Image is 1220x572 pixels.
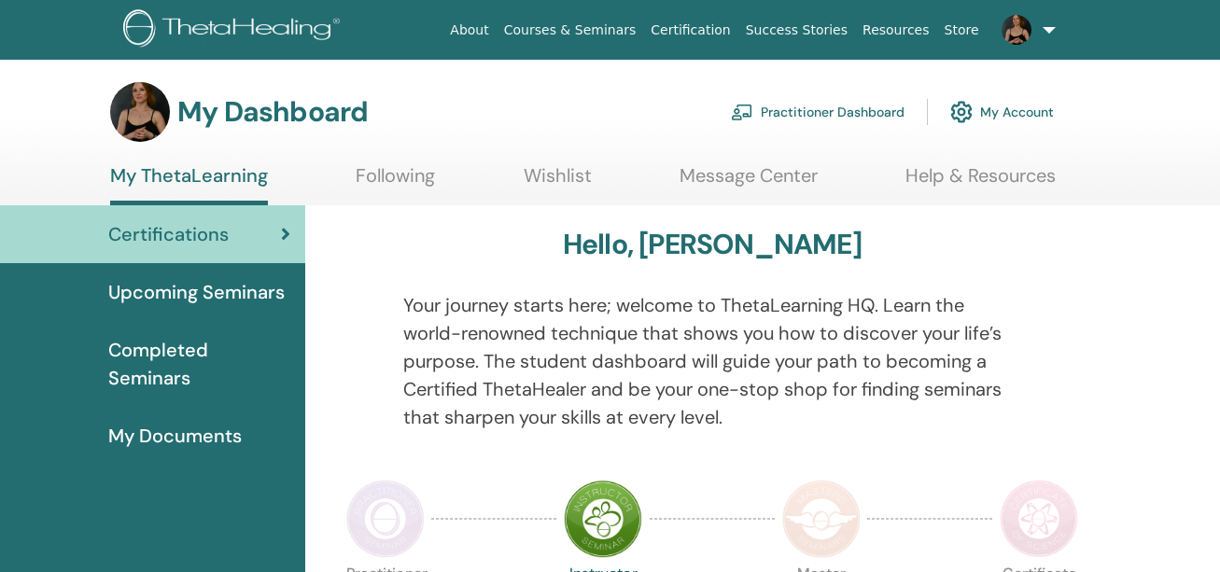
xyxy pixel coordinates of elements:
[643,13,737,48] a: Certification
[950,96,973,128] img: cog.svg
[782,480,861,558] img: Master
[564,480,642,558] img: Instructor
[680,164,818,201] a: Message Center
[563,228,862,261] h3: Hello, [PERSON_NAME]
[937,13,987,48] a: Store
[108,422,242,450] span: My Documents
[108,278,285,306] span: Upcoming Seminars
[905,164,1056,201] a: Help & Resources
[738,13,855,48] a: Success Stories
[110,82,170,142] img: default.png
[123,9,346,51] img: logo.png
[442,13,496,48] a: About
[731,91,904,133] a: Practitioner Dashboard
[356,164,435,201] a: Following
[1000,480,1078,558] img: Certificate of Science
[497,13,644,48] a: Courses & Seminars
[110,164,268,205] a: My ThetaLearning
[177,95,368,129] h3: My Dashboard
[108,336,290,392] span: Completed Seminars
[950,91,1054,133] a: My Account
[524,164,592,201] a: Wishlist
[1002,15,1031,45] img: default.png
[855,13,937,48] a: Resources
[108,220,229,248] span: Certifications
[403,291,1021,431] p: Your journey starts here; welcome to ThetaLearning HQ. Learn the world-renowned technique that sh...
[731,104,753,120] img: chalkboard-teacher.svg
[346,480,425,558] img: Practitioner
